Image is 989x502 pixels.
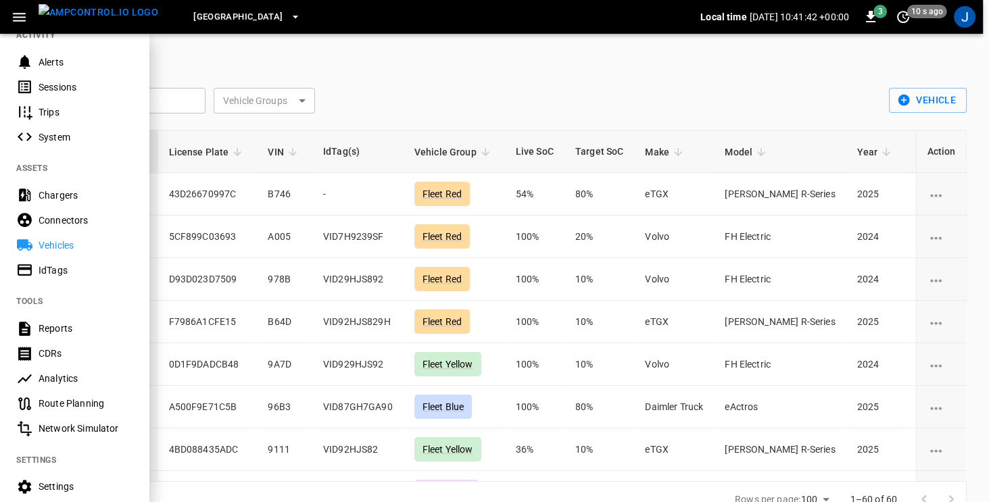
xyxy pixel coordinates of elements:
div: Reports [39,322,132,335]
span: 3 [873,5,887,18]
div: Alerts [39,55,132,69]
div: Route Planning [39,397,132,410]
div: Chargers [39,189,132,202]
div: Trips [39,105,132,119]
p: [DATE] 10:41:42 +00:00 [750,10,849,24]
p: Local time [700,10,747,24]
div: Vehicles [39,239,132,252]
div: Connectors [39,214,132,227]
div: profile-icon [954,6,975,28]
span: 10 s ago [907,5,947,18]
button: set refresh interval [892,6,914,28]
div: Sessions [39,80,132,94]
div: Network Simulator [39,422,132,435]
img: ampcontrol.io logo [39,4,158,21]
div: Settings [39,480,132,493]
div: CDRs [39,347,132,360]
div: IdTags [39,263,132,277]
div: Analytics [39,372,132,385]
span: [GEOGRAPHIC_DATA] [193,9,283,25]
div: System [39,130,132,144]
